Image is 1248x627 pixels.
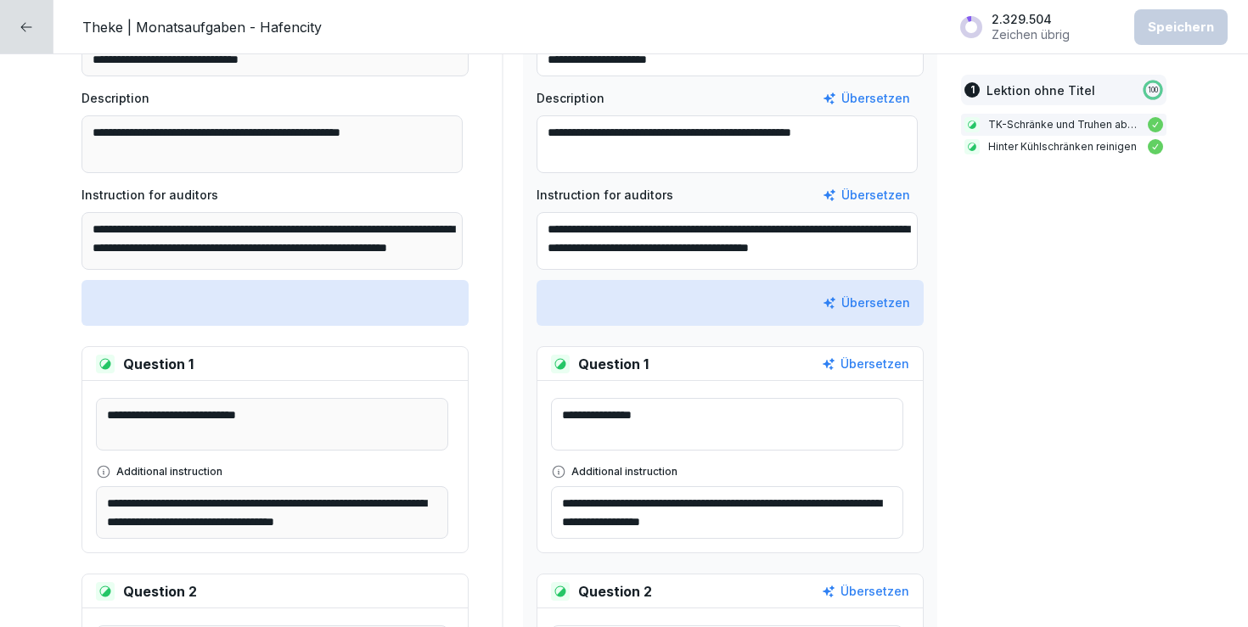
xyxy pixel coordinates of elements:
[964,82,980,98] div: 1
[951,5,1119,48] button: 2.329.504Zeichen übrig
[822,582,909,601] button: Übersetzen
[123,581,197,602] p: Question 2
[1148,18,1214,36] div: Speichern
[1134,9,1228,45] button: Speichern
[988,139,1139,154] p: Hinter Kühlschränken reinigen
[82,186,218,204] p: Instruction for auditors
[116,464,222,479] p: Additional instruction
[578,581,652,602] p: Question 2
[992,12,1070,27] p: 2.329.504
[987,81,1095,99] p: Lektion ohne Titel
[123,354,194,374] p: Question 1
[537,186,673,204] p: Instruction for auditors
[82,89,149,108] p: Description
[537,89,604,108] p: Description
[823,186,910,204] button: Übersetzen
[823,294,910,312] button: Übersetzen
[988,117,1139,132] p: TK-Schränke und Truhen abtauen
[823,89,910,108] button: Übersetzen
[1148,85,1158,95] p: 100
[992,27,1070,42] p: Zeichen übrig
[82,17,322,37] p: Theke | Monatsaufgaben - Hafencity
[571,464,677,479] p: Additional instruction
[578,354,649,374] p: Question 1
[822,355,909,373] button: Übersetzen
